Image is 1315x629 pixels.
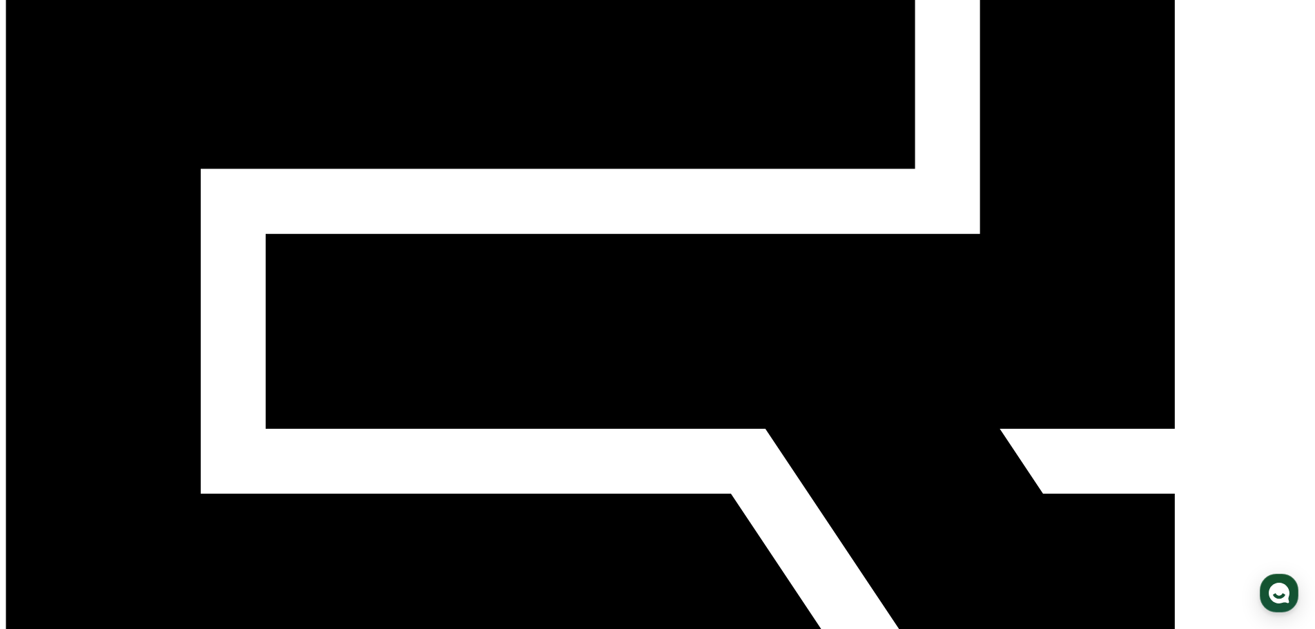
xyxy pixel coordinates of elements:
[213,458,230,470] span: 설정
[178,438,265,472] a: 설정
[91,438,178,472] a: 대화
[126,459,143,470] span: 대화
[43,458,52,470] span: 홈
[4,438,91,472] a: 홈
